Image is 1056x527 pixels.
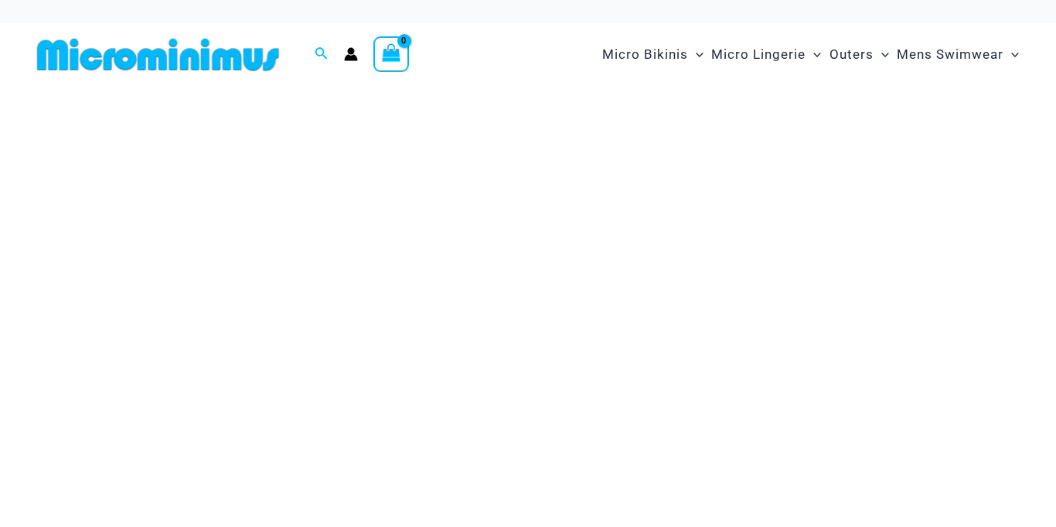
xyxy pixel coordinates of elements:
[1003,35,1019,74] span: Menu Toggle
[829,35,874,74] span: Outers
[826,31,893,78] a: OutersMenu ToggleMenu Toggle
[315,45,329,64] a: Search icon link
[874,35,889,74] span: Menu Toggle
[688,35,703,74] span: Menu Toggle
[602,35,688,74] span: Micro Bikinis
[806,35,821,74] span: Menu Toggle
[373,36,409,72] a: View Shopping Cart, empty
[31,37,285,72] img: MM SHOP LOGO FLAT
[893,31,1023,78] a: Mens SwimwearMenu ToggleMenu Toggle
[598,31,707,78] a: Micro BikinisMenu ToggleMenu Toggle
[711,35,806,74] span: Micro Lingerie
[707,31,825,78] a: Micro LingerieMenu ToggleMenu Toggle
[897,35,1003,74] span: Mens Swimwear
[596,29,1025,80] nav: Site Navigation
[344,47,358,61] a: Account icon link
